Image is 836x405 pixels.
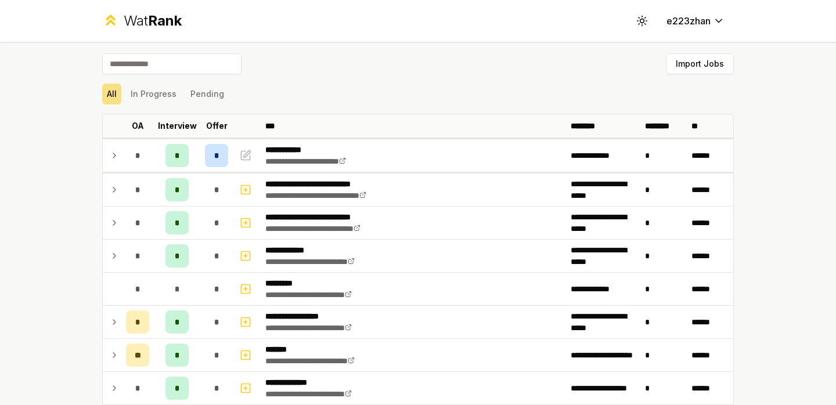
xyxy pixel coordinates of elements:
button: e223zhan [657,10,734,31]
button: Import Jobs [666,53,734,74]
button: In Progress [126,84,181,104]
div: Wat [124,12,182,30]
button: All [102,84,121,104]
p: Interview [158,120,197,132]
p: Offer [206,120,228,132]
p: OA [132,120,144,132]
span: e223zhan [666,14,711,28]
span: Rank [148,12,182,29]
button: Pending [186,84,229,104]
a: WatRank [102,12,182,30]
